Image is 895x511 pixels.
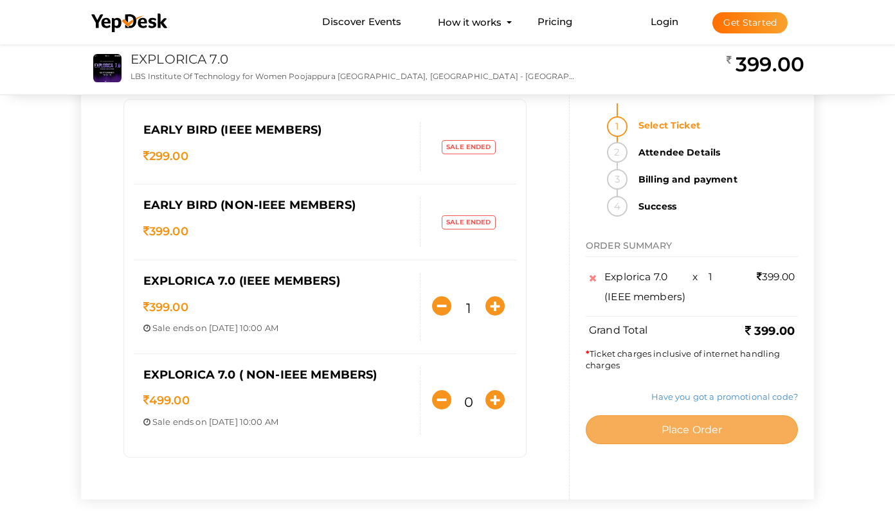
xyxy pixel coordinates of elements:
[727,51,804,77] h2: 399.00
[631,196,798,217] strong: Success
[152,417,171,427] span: Sale
[143,224,188,238] span: 399.00
[745,324,795,338] b: 399.00
[538,10,573,34] a: Pricing
[442,215,495,229] label: ended
[604,271,685,303] span: Explorica 7.0 (IEEE members)
[586,348,780,371] span: Ticket charges inclusive of internet handling charges
[757,271,795,283] span: 399.00
[631,169,798,190] strong: Billing and payment
[651,391,798,402] a: Have you got a promotional code?
[131,51,228,67] a: EXPLORICA 7.0
[143,274,340,288] span: Explorica 7.0 (IEEE members)
[446,218,464,226] span: Sale
[143,416,411,428] p: ends on [DATE] 10:00 AM
[131,71,578,82] p: LBS Institute Of Technology for Women Poojappura [GEOGRAPHIC_DATA], [GEOGRAPHIC_DATA] - [GEOGRAPH...
[152,323,171,333] span: Sale
[586,415,798,444] button: Place Order
[631,142,798,163] strong: Attendee Details
[143,149,188,163] span: 299.00
[322,10,401,34] a: Discover Events
[631,115,798,136] strong: Select Ticket
[586,240,672,251] span: ORDER SUMMARY
[692,271,712,283] span: x 1
[143,322,411,334] p: ends on [DATE] 10:00 AM
[143,393,190,408] span: 499.00
[442,140,495,154] label: ended
[662,424,723,436] span: Place Order
[143,300,188,314] span: 399.00
[143,368,377,382] span: Explorica 7.0 ( Non-IEEE members)
[589,323,648,338] label: Grand Total
[446,143,464,151] span: Sale
[651,15,679,28] a: Login
[93,54,122,82] img: DWJQ7IGG_small.jpeg
[143,123,322,137] span: Early Bird (IEEE members)
[434,10,505,34] button: How it works
[712,12,788,33] button: Get Started
[143,198,356,212] span: Early Bird (Non-IEEE members)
